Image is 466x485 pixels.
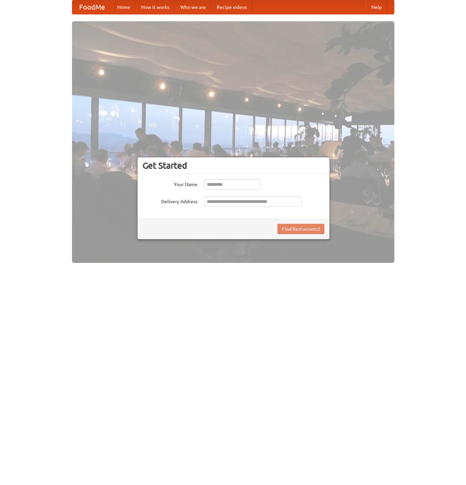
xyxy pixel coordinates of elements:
[136,0,175,14] a: How it works
[143,160,324,171] h3: Get Started
[366,0,387,14] a: Help
[112,0,136,14] a: Home
[277,224,324,234] button: Find Restaurants!
[143,179,198,188] label: Your Name
[72,0,112,14] a: FoodMe
[211,0,252,14] a: Recipe videos
[175,0,211,14] a: Who we are
[143,196,198,205] label: Delivery Address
